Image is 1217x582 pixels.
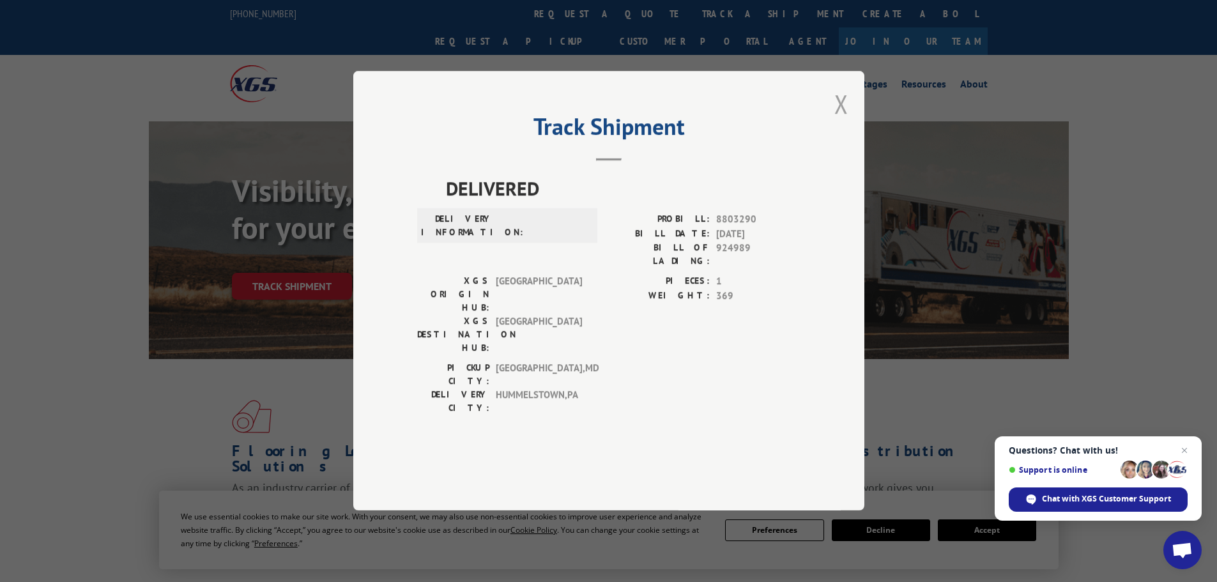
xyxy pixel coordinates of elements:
[417,362,489,388] label: PICKUP CITY:
[609,275,710,289] label: PIECES:
[421,213,493,240] label: DELIVERY INFORMATION:
[417,118,800,142] h2: Track Shipment
[716,213,800,227] span: 8803290
[609,227,710,241] label: BILL DATE:
[1177,443,1192,458] span: Close chat
[1009,445,1188,456] span: Questions? Chat with us!
[609,213,710,227] label: PROBILL:
[716,227,800,241] span: [DATE]
[496,362,582,388] span: [GEOGRAPHIC_DATA] , MD
[496,388,582,415] span: HUMMELSTOWN , PA
[446,174,800,203] span: DELIVERED
[609,241,710,268] label: BILL OF LADING:
[716,241,800,268] span: 924989
[1009,465,1116,475] span: Support is online
[609,289,710,303] label: WEIGHT:
[1009,487,1188,512] div: Chat with XGS Customer Support
[496,315,582,355] span: [GEOGRAPHIC_DATA]
[417,275,489,315] label: XGS ORIGIN HUB:
[716,289,800,303] span: 369
[496,275,582,315] span: [GEOGRAPHIC_DATA]
[716,275,800,289] span: 1
[1042,493,1171,505] span: Chat with XGS Customer Support
[834,87,848,121] button: Close modal
[417,315,489,355] label: XGS DESTINATION HUB:
[1163,531,1202,569] div: Open chat
[417,388,489,415] label: DELIVERY CITY:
